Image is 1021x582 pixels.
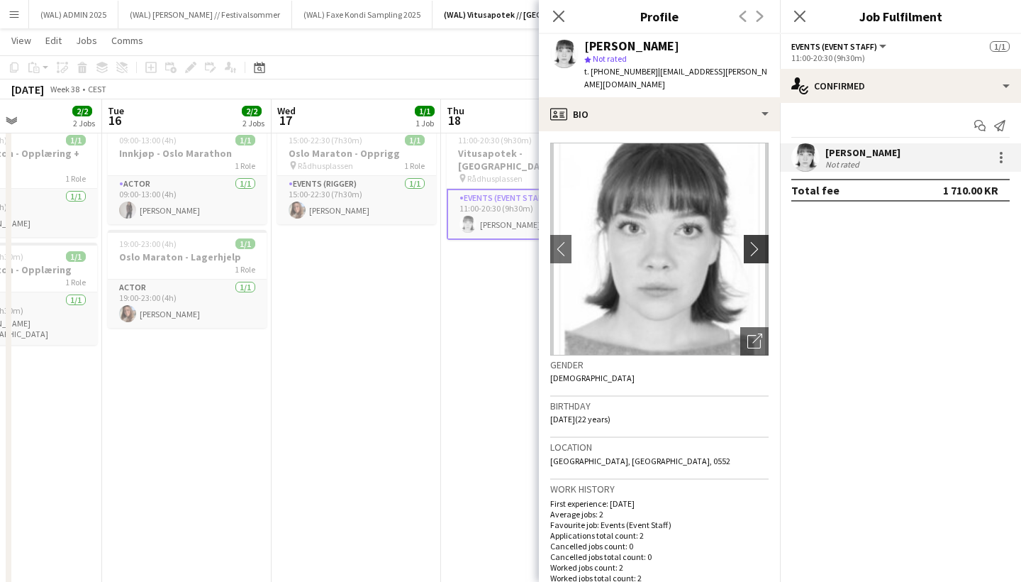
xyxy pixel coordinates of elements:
div: Bio [539,97,780,131]
div: Total fee [791,183,839,197]
span: Events (Event Staff) [791,41,877,52]
a: Jobs [70,31,103,50]
span: 1/1 [235,238,255,249]
app-card-role: Events (Event Staff)1/111:00-20:30 (9h30m)[PERSON_NAME] [447,189,606,240]
app-job-card: 15:00-22:30 (7h30m)1/1Oslo Maraton - Opprigg Rådhusplassen1 RoleEvents (Rigger)1/115:00-22:30 (7h... [277,126,436,224]
h3: Profile [539,7,780,26]
span: | [EMAIL_ADDRESS][PERSON_NAME][DOMAIN_NAME] [584,66,767,89]
app-card-role: Events (Rigger)1/115:00-22:30 (7h30m)[PERSON_NAME] [277,176,436,224]
div: [PERSON_NAME] [584,40,679,53]
span: 16 [106,112,124,128]
span: 19:00-23:00 (4h) [119,238,177,249]
span: 1/1 [415,106,435,116]
div: Open photos pop-in [740,327,769,356]
p: Average jobs: 2 [550,509,769,520]
div: CEST [88,84,106,94]
h3: Oslo Maraton - Lagerhjelp [108,251,267,263]
span: 1/1 [66,135,86,145]
a: Comms [106,31,149,50]
p: Applications total count: 2 [550,530,769,541]
app-job-card: 19:00-23:00 (4h)1/1Oslo Maraton - Lagerhjelp1 RoleActor1/119:00-23:00 (4h)[PERSON_NAME] [108,230,267,328]
div: [PERSON_NAME] [825,146,900,159]
h3: Vitusapotek - [GEOGRAPHIC_DATA] [GEOGRAPHIC_DATA] [447,147,606,172]
button: (WAL) Faxe Kondi Sampling 2025 [292,1,433,28]
p: Favourite job: Events (Event Staff) [550,520,769,530]
span: 1 Role [65,173,86,184]
span: [DATE] (22 years) [550,414,610,424]
span: Not rated [593,53,627,64]
p: First experience: [DATE] [550,498,769,509]
span: 2/2 [242,106,262,116]
span: t. [PHONE_NUMBER] [584,66,658,77]
img: Crew avatar or photo [550,143,769,356]
span: [GEOGRAPHIC_DATA], [GEOGRAPHIC_DATA], 0552 [550,456,730,466]
h3: Location [550,441,769,454]
span: 1/1 [405,135,425,145]
div: 2 Jobs [73,118,95,128]
span: Rådhusplassen [467,173,523,184]
a: View [6,31,37,50]
span: 11:00-20:30 (9h30m) [458,135,532,145]
div: 2 Jobs [242,118,264,128]
span: 15:00-22:30 (7h30m) [289,135,362,145]
h3: Work history [550,483,769,495]
button: (WAL) Vitusapotek // [GEOGRAPHIC_DATA] 2025 [433,1,633,28]
span: 1 Role [404,160,425,171]
div: 1 710.00 KR [943,183,998,197]
p: Worked jobs count: 2 [550,562,769,573]
span: Wed [277,104,296,117]
span: 1/1 [235,135,255,145]
div: 1 Job [415,118,434,128]
div: [DATE] [11,82,44,97]
span: 17 [275,112,296,128]
p: Cancelled jobs count: 0 [550,541,769,551]
span: 1 Role [235,160,255,171]
h3: Job Fulfilment [780,7,1021,26]
app-card-role: Actor1/119:00-23:00 (4h)[PERSON_NAME] [108,280,267,328]
span: Comms [111,34,143,47]
a: Edit [40,31,67,50]
app-job-card: 09:00-13:00 (4h)1/1Innkjøp - Oslo Marathon1 RoleActor1/109:00-13:00 (4h)[PERSON_NAME] [108,126,267,224]
button: (WAL) [PERSON_NAME] // Festivalsommer [118,1,292,28]
app-job-card: 11:00-20:30 (9h30m)1/1Vitusapotek - [GEOGRAPHIC_DATA] [GEOGRAPHIC_DATA] Rådhusplassen1 RoleEvents... [447,126,606,240]
h3: Birthday [550,400,769,412]
h3: Oslo Maraton - Opprigg [277,147,436,160]
span: View [11,34,31,47]
app-card-role: Actor1/109:00-13:00 (4h)[PERSON_NAME] [108,176,267,224]
p: Cancelled jobs total count: 0 [550,551,769,562]
div: Confirmed [780,69,1021,103]
span: 1/1 [990,41,1010,52]
span: Jobs [76,34,97,47]
span: Tue [108,104,124,117]
span: Rådhusplassen [298,160,353,171]
button: (WAL) ADMIN 2025 [29,1,118,28]
span: 1 Role [235,264,255,275]
span: Edit [45,34,62,47]
span: 18 [445,112,464,128]
div: 11:00-20:30 (9h30m) [791,53,1010,63]
div: Not rated [825,159,862,170]
h3: Gender [550,358,769,371]
span: Week 38 [47,84,82,94]
span: 2/2 [72,106,92,116]
span: 09:00-13:00 (4h) [119,135,177,145]
span: [DEMOGRAPHIC_DATA] [550,373,635,383]
span: Thu [447,104,464,117]
h3: Innkjøp - Oslo Marathon [108,147,267,160]
button: Events (Event Staff) [791,41,888,52]
span: 1/1 [66,251,86,262]
span: 1 Role [65,277,86,287]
